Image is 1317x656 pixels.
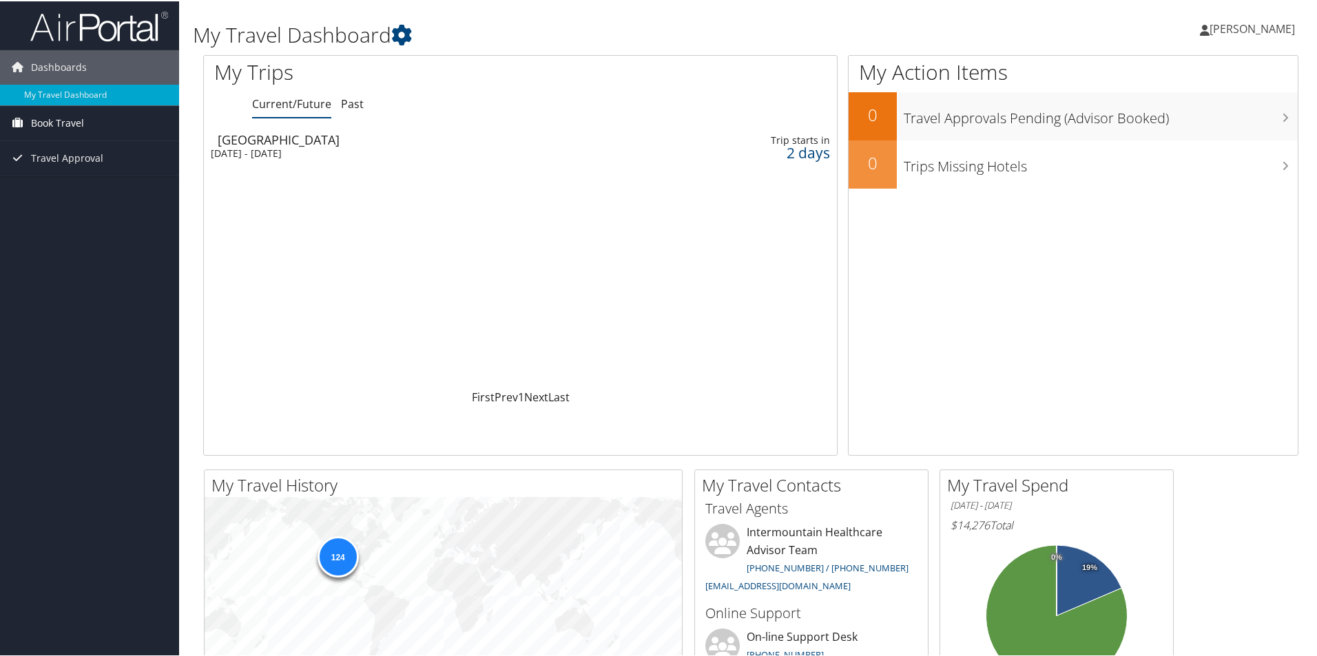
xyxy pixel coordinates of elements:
span: Dashboards [31,49,87,83]
h3: Online Support [705,602,917,622]
span: Travel Approval [31,140,103,174]
div: Trip starts in [687,133,830,145]
h3: Travel Approvals Pending (Advisor Booked) [904,100,1298,127]
tspan: 19% [1082,562,1097,571]
img: airportal-logo.png [30,9,168,41]
a: Next [524,388,548,403]
a: Past [341,95,364,110]
h3: Travel Agents [705,498,917,517]
a: [PHONE_NUMBER] / [PHONE_NUMBER] [747,560,909,573]
h3: Trips Missing Hotels [904,149,1298,175]
a: First [472,388,495,403]
div: [DATE] - [DATE] [211,146,599,158]
h2: 0 [849,150,897,173]
a: Current/Future [252,95,331,110]
span: Book Travel [31,105,84,139]
a: 1 [518,388,524,403]
h6: [DATE] - [DATE] [951,498,1163,511]
a: [EMAIL_ADDRESS][DOMAIN_NAME] [705,578,851,591]
span: [PERSON_NAME] [1210,20,1295,35]
li: Intermountain Healthcare Advisor Team [698,522,924,596]
h1: My Travel Dashboard [193,19,937,48]
tspan: 0% [1051,552,1062,560]
h1: My Action Items [849,56,1298,85]
h2: My Travel History [211,472,682,496]
h1: My Trips [214,56,563,85]
div: 2 days [687,145,830,158]
h2: My Travel Spend [947,472,1173,496]
span: $14,276 [951,516,990,531]
div: [GEOGRAPHIC_DATA] [218,132,606,145]
h2: 0 [849,102,897,125]
a: 0Trips Missing Hotels [849,139,1298,187]
a: Last [548,388,570,403]
a: 0Travel Approvals Pending (Advisor Booked) [849,91,1298,139]
h6: Total [951,516,1163,531]
h2: My Travel Contacts [702,472,928,496]
div: 124 [317,535,358,576]
a: [PERSON_NAME] [1200,7,1309,48]
a: Prev [495,388,518,403]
